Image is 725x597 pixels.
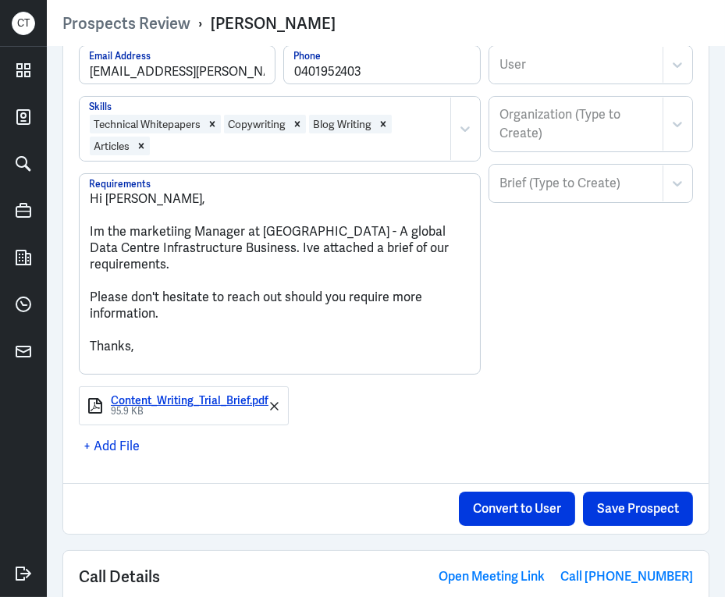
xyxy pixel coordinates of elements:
div: Organization (Type to Create) [499,105,653,143]
div: C T [12,12,35,35]
div: Technical Whitepapers [90,115,204,133]
a: Content_Writing_Trial_Brief.pdf [111,395,268,407]
a: Open Meeting Link [439,567,545,586]
textarea: Hi [PERSON_NAME], Im the marketiing Manager at [GEOGRAPHIC_DATA] - A global Data Centre Infrastru... [80,174,480,374]
div: + Add File [79,433,145,460]
div: Technical WhitepapersRemove Technical Whitepapers [88,113,222,135]
div: Blog Writing [309,115,375,133]
input: Email Address [80,46,275,84]
div: Remove Blog Writing [375,115,392,133]
div: CopywritingRemove Copywriting [222,113,307,135]
div: Remove Articles [133,137,150,155]
input: Phone [284,46,479,84]
a: Prospects Review [62,13,190,34]
button: Save Prospect [583,492,693,526]
a: Call [PHONE_NUMBER] [560,567,693,586]
p: 95.9 KB [111,407,268,417]
p: › [190,13,211,34]
div: Remove Copywriting [289,115,306,133]
button: Convert to User [459,492,575,526]
div: Remove Technical Whitepapers [204,115,221,133]
div: [PERSON_NAME] [211,13,336,34]
div: Copywriting [224,115,289,133]
div: ArticlesRemove Articles [88,135,151,157]
div: Blog WritingRemove Blog Writing [307,113,393,135]
div: Articles [90,137,133,155]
